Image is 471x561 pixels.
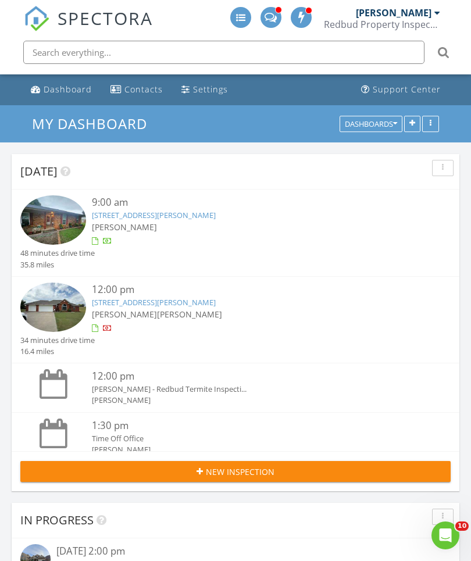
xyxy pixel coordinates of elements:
[431,521,459,549] iframe: Intercom live chat
[24,16,153,40] a: SPECTORA
[157,309,222,320] span: [PERSON_NAME]
[44,84,92,95] div: Dashboard
[26,79,97,101] a: Dashboard
[124,84,163,95] div: Contacts
[92,395,415,406] div: [PERSON_NAME]
[58,6,153,30] span: SPECTORA
[23,41,424,64] input: Search everything...
[92,221,157,233] span: [PERSON_NAME]
[455,521,469,531] span: 10
[32,114,157,133] a: My Dashboard
[193,84,228,95] div: Settings
[20,195,86,245] img: 9358958%2Freports%2F4fdaf8d6-b235-40a8-ae36-79c234037ec4%2Fcover_photos%2FEeBITapnt01uSLE7CO29%2F...
[92,384,415,395] div: [PERSON_NAME] - Redbud Termite Inspecti...
[92,309,157,320] span: [PERSON_NAME]
[92,210,216,220] a: [STREET_ADDRESS][PERSON_NAME]
[92,297,216,308] a: [STREET_ADDRESS][PERSON_NAME]
[20,283,86,332] img: 9328156%2Fcover_photos%2Ffys69GHfyFMHawcn2mU6%2Fsmall.jpg
[20,512,94,528] span: In Progress
[340,116,402,132] button: Dashboards
[20,248,95,259] div: 48 minutes drive time
[20,283,451,358] a: 12:00 pm [STREET_ADDRESS][PERSON_NAME] [PERSON_NAME][PERSON_NAME] 34 minutes drive time 16.4 miles
[92,369,415,384] div: 12:00 pm
[324,19,440,30] div: Redbud Property Inspections, LLC
[373,84,441,95] div: Support Center
[20,335,95,346] div: 34 minutes drive time
[106,79,167,101] a: Contacts
[24,6,49,31] img: The Best Home Inspection Software - Spectora
[20,461,451,482] button: New Inspection
[206,466,274,478] span: New Inspection
[92,419,415,433] div: 1:30 pm
[20,195,451,270] a: 9:00 am [STREET_ADDRESS][PERSON_NAME] [PERSON_NAME] 48 minutes drive time 35.8 miles
[356,79,445,101] a: Support Center
[92,195,415,210] div: 9:00 am
[20,259,95,270] div: 35.8 miles
[92,433,415,444] div: Time Off Office
[356,7,431,19] div: [PERSON_NAME]
[345,120,397,128] div: Dashboards
[20,346,95,357] div: 16.4 miles
[92,444,415,455] div: [PERSON_NAME]
[177,79,233,101] a: Settings
[92,283,415,297] div: 12:00 pm
[56,544,415,559] div: [DATE] 2:00 pm
[20,163,58,179] span: [DATE]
